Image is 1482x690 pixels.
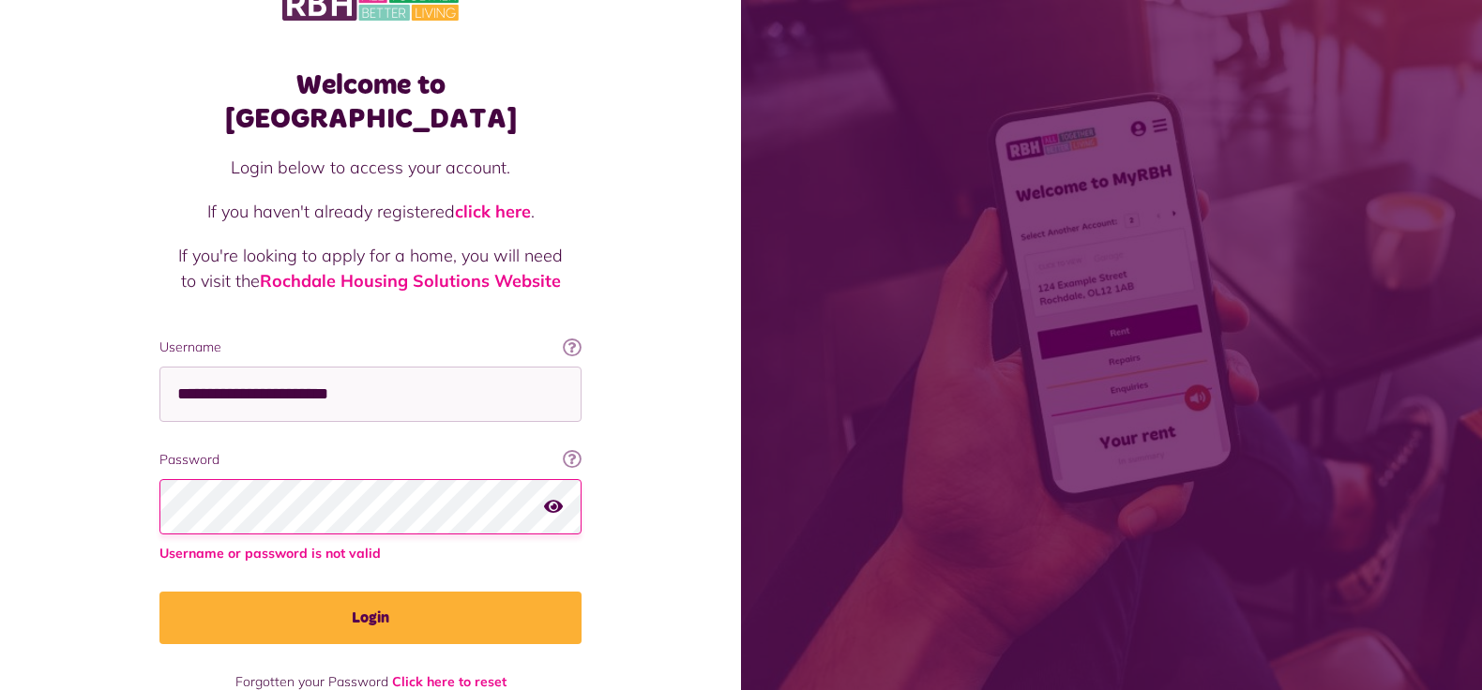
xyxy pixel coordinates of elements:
button: Login [159,592,582,644]
p: If you haven't already registered . [178,199,563,224]
h1: Welcome to [GEOGRAPHIC_DATA] [159,68,582,136]
a: Click here to reset [392,673,507,690]
p: Login below to access your account. [178,155,563,180]
a: Rochdale Housing Solutions Website [260,270,561,292]
label: Password [159,450,582,470]
label: Username [159,337,582,357]
span: Username or password is not valid [159,544,582,563]
a: click here [455,201,531,222]
p: If you're looking to apply for a home, you will need to visit the [178,243,563,293]
span: Forgotten your Password [235,673,388,690]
